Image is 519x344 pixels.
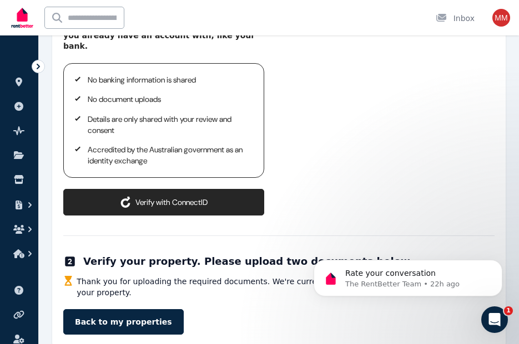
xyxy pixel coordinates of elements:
span: Thank you for uploading the required documents. We're currently processing your documents to veri... [77,276,495,298]
img: RentBetter [9,4,36,32]
p: Verify your identity through an organisation you already have an account with, like your bank. [63,19,264,52]
a: Back to my properties [63,309,184,335]
img: Maria Mesaric [492,9,510,27]
button: Verify with ConnectID [63,189,264,215]
div: Inbox [436,13,475,24]
p: Details are only shared with your review and consent [88,114,251,136]
iframe: Intercom live chat [481,306,508,333]
p: Accredited by the Australian government as an identity exchange [88,145,251,166]
p: No document uploads [88,94,251,105]
p: No banking information is shared [88,75,251,86]
h2: Verify your property. Please upload two documents below. [83,254,413,269]
iframe: Intercom notifications message [297,237,519,314]
span: 1 [504,306,513,315]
